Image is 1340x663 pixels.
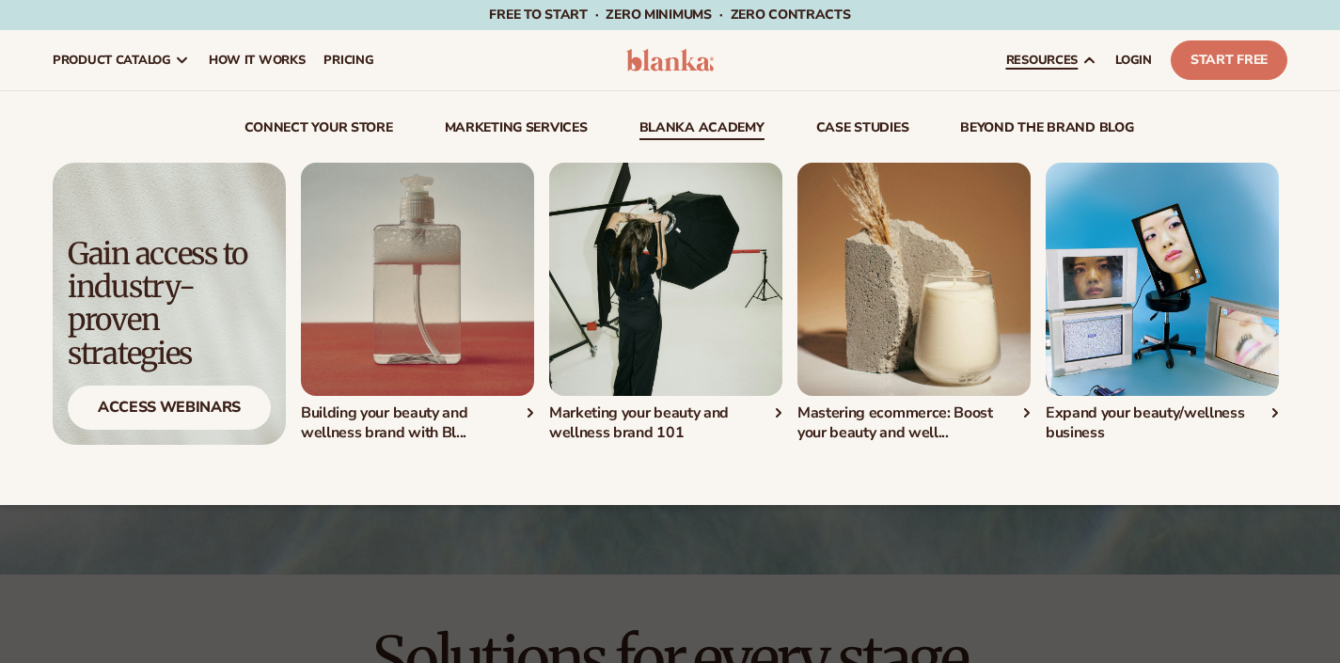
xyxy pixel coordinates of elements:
a: Light background with shadow. Gain access to industry-proven strategies Access Webinars [53,163,286,445]
a: case studies [816,121,909,140]
a: LOGIN [1106,30,1161,90]
a: Candle on table. Mastering ecommerce: Boost your beauty and well... [797,163,1031,443]
a: Cleanser bottle on table. Building your beauty and wellness brand with Bl... [301,163,534,443]
div: Gain access to industry-proven strategies [68,238,271,371]
div: 4 / 4 [1046,163,1279,443]
span: product catalog [53,53,171,68]
img: Light background with shadow. [53,163,286,445]
a: connect your store [244,121,393,140]
a: Blanka Academy [639,121,765,140]
a: Computer screens with images. Expand your beauty/wellness business [1046,163,1279,443]
div: Mastering ecommerce: Boost your beauty and well... [797,403,1031,443]
div: Building your beauty and wellness brand with Bl... [301,403,534,443]
span: How It Works [209,53,306,68]
img: logo [626,49,715,71]
img: Computer screens with images. [1046,163,1279,396]
img: Female taking photos. [549,163,782,396]
div: 1 / 4 [301,163,534,443]
div: Access Webinars [68,386,271,430]
span: resources [1006,53,1078,68]
a: pricing [314,30,383,90]
img: Candle on table. [797,163,1031,396]
img: Cleanser bottle on table. [301,163,534,396]
a: product catalog [43,30,199,90]
div: 2 / 4 [549,163,782,443]
div: Expand your beauty/wellness business [1046,403,1279,443]
a: How It Works [199,30,315,90]
div: Marketing your beauty and wellness brand 101 [549,403,782,443]
span: LOGIN [1115,53,1152,68]
div: 3 / 4 [797,163,1031,443]
span: pricing [323,53,373,68]
a: Marketing services [445,121,588,140]
span: Free to start · ZERO minimums · ZERO contracts [489,6,850,24]
a: resources [997,30,1106,90]
a: beyond the brand blog [960,121,1133,140]
a: Female taking photos. Marketing your beauty and wellness brand 101 [549,163,782,443]
a: Start Free [1171,40,1287,80]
